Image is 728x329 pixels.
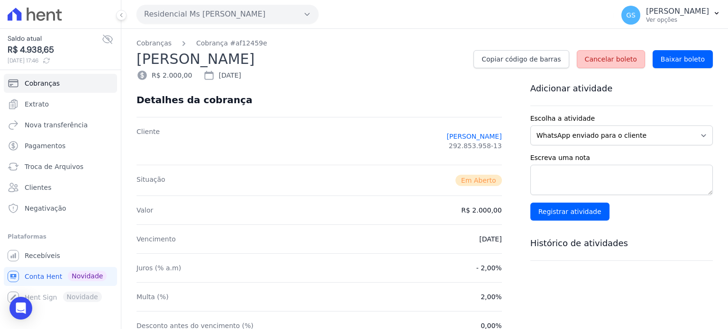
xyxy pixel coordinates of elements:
[25,162,83,171] span: Troca de Arquivos
[646,7,709,16] p: [PERSON_NAME]
[25,99,49,109] span: Extrato
[136,292,169,302] dt: Multa (%)
[473,50,569,68] a: Copiar código de barras
[25,120,88,130] span: Nova transferência
[25,204,66,213] span: Negativação
[136,70,192,81] div: R$ 2.000,00
[646,16,709,24] p: Ver opções
[449,141,502,151] span: 292.853.958-13
[8,34,102,44] span: Saldo atual
[136,48,466,70] h2: [PERSON_NAME]
[530,153,713,163] label: Escreva uma nota
[136,175,165,186] dt: Situação
[25,141,65,151] span: Pagamentos
[25,79,60,88] span: Cobranças
[8,44,102,56] span: R$ 4.938,65
[4,136,117,155] a: Pagamentos
[577,50,645,68] a: Cancelar boleto
[8,56,102,65] span: [DATE] 17:46
[4,178,117,197] a: Clientes
[136,127,160,155] dt: Cliente
[4,199,117,218] a: Negativação
[530,238,713,249] h3: Histórico de atividades
[661,54,705,64] span: Baixar boleto
[136,263,181,273] dt: Juros (% a.m)
[8,231,113,242] div: Plataformas
[479,234,501,244] dd: [DATE]
[4,267,117,286] a: Conta Hent Novidade
[530,203,610,221] input: Registrar atividade
[68,271,107,281] span: Novidade
[8,74,113,307] nav: Sidebar
[136,94,252,106] div: Detalhes da cobrança
[4,116,117,134] a: Nova transferência
[446,132,501,141] a: [PERSON_NAME]
[25,251,60,260] span: Recebíveis
[482,54,561,64] span: Copiar código de barras
[455,175,502,186] span: Em Aberto
[461,205,501,215] dd: R$ 2.000,00
[4,74,117,93] a: Cobranças
[203,70,241,81] div: [DATE]
[136,234,176,244] dt: Vencimento
[136,205,153,215] dt: Valor
[136,38,713,48] nav: Breadcrumb
[653,50,713,68] a: Baixar boleto
[25,183,51,192] span: Clientes
[626,12,636,18] span: GS
[136,38,172,48] a: Cobranças
[4,246,117,265] a: Recebíveis
[9,297,32,320] div: Open Intercom Messenger
[585,54,637,64] span: Cancelar boleto
[530,114,713,124] label: Escolha a atividade
[4,157,117,176] a: Troca de Arquivos
[530,83,713,94] h3: Adicionar atividade
[476,263,502,273] dd: - 2,00%
[196,38,267,48] a: Cobrança #af12459e
[136,5,318,24] button: Residencial Ms [PERSON_NAME]
[481,292,501,302] dd: 2,00%
[25,272,62,281] span: Conta Hent
[4,95,117,114] a: Extrato
[614,2,728,28] button: GS [PERSON_NAME] Ver opções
